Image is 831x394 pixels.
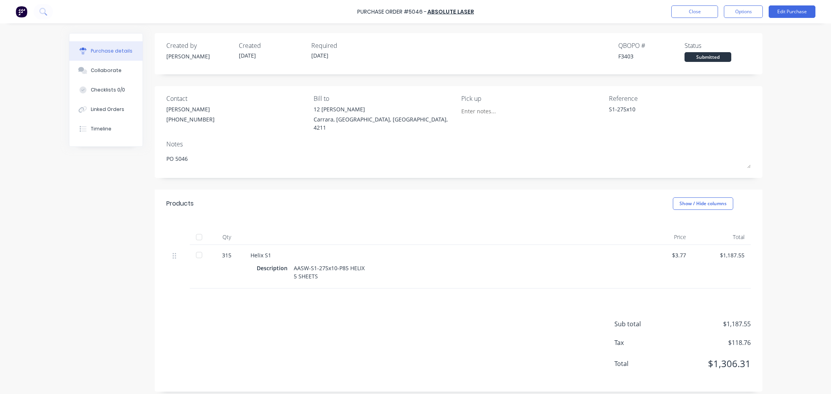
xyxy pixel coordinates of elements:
[634,229,692,245] div: Price
[314,115,455,132] div: Carrara, [GEOGRAPHIC_DATA], [GEOGRAPHIC_DATA], 4211
[805,368,823,386] iframe: Intercom live chat
[461,94,603,103] div: Pick up
[461,105,532,117] input: Enter notes...
[166,151,751,168] textarea: PO 5046
[314,94,455,103] div: Bill to
[166,199,194,208] div: Products
[91,86,125,93] div: Checklists 0/0
[69,119,143,139] button: Timeline
[239,41,305,50] div: Created
[618,41,685,50] div: QBO PO #
[166,139,751,149] div: Notes
[640,251,686,259] div: $3.77
[215,251,238,259] div: 315
[618,52,685,60] div: F3403
[692,229,751,245] div: Total
[311,41,378,50] div: Required
[609,94,751,103] div: Reference
[609,105,706,123] textarea: S1-275x10
[166,105,215,113] div: [PERSON_NAME]
[614,359,673,368] span: Total
[166,41,233,50] div: Created by
[671,5,718,18] button: Close
[724,5,763,18] button: Options
[614,319,673,329] span: Sub total
[673,357,751,371] span: $1,306.31
[166,94,308,103] div: Contact
[91,106,124,113] div: Linked Orders
[614,338,673,347] span: Tax
[699,251,745,259] div: $1,187.55
[673,338,751,347] span: $118.76
[357,8,427,16] div: Purchase Order #5046 -
[16,6,27,18] img: Factory
[685,52,731,62] div: Submitted
[673,319,751,329] span: $1,187.55
[769,5,815,18] button: Edit Purchase
[685,41,751,50] div: Status
[209,229,244,245] div: Qty
[251,251,628,259] div: Helix S1
[69,100,143,119] button: Linked Orders
[673,197,733,210] button: Show / Hide columns
[427,8,474,16] a: Absolute Laser
[166,115,215,123] div: [PHONE_NUMBER]
[69,61,143,80] button: Collaborate
[91,125,111,132] div: Timeline
[69,80,143,100] button: Checklists 0/0
[257,262,294,274] div: Description
[91,67,122,74] div: Collaborate
[91,47,132,55] div: Purchase details
[69,41,143,61] button: Purchase details
[294,262,365,282] div: AASW-S1-275x10-P85 HELIX 5 SHEETS
[314,105,455,113] div: 12 [PERSON_NAME]
[166,52,233,60] div: [PERSON_NAME]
